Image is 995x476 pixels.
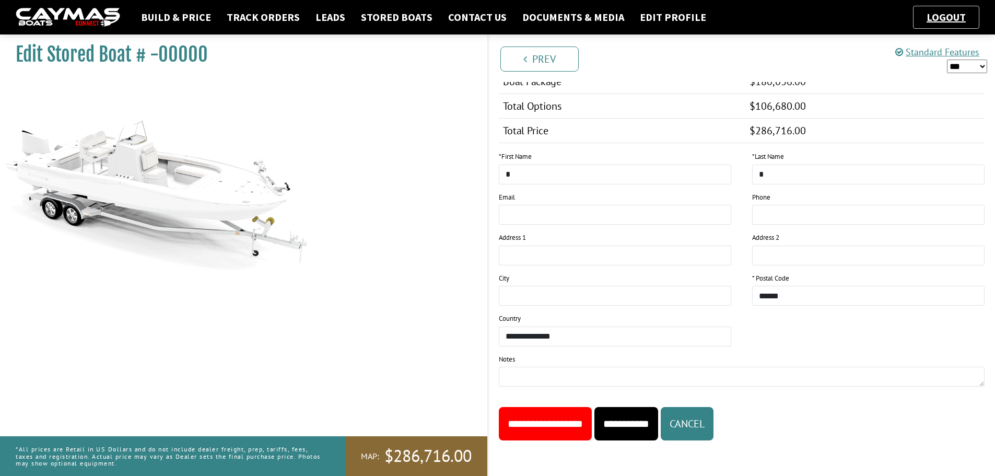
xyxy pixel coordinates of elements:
[499,119,746,143] td: Total Price
[443,10,512,24] a: Contact Us
[499,354,515,365] label: Notes
[750,99,806,113] span: $106,680.00
[517,10,629,24] a: Documents & Media
[499,233,526,243] label: Address 1
[361,451,379,462] span: MAP:
[345,436,487,476] a: MAP:$286,716.00
[136,10,216,24] a: Build & Price
[310,10,350,24] a: Leads
[499,192,515,203] label: Email
[752,233,779,243] label: Address 2
[16,8,120,27] img: caymas-dealer-connect-2ed40d3bc7270c1d8d7ffb4b79bf05adc795679939227970def78ec6f6c03838.gif
[661,407,713,440] button: Cancel
[500,47,579,72] a: Prev
[895,46,979,58] a: Standard Features
[499,94,746,119] td: Total Options
[635,10,711,24] a: Edit Profile
[16,440,322,472] p: *All prices are Retail in US Dollars and do not include dealer freight, prep, tariffs, fees, taxe...
[752,192,770,203] label: Phone
[921,10,971,24] a: Logout
[356,10,438,24] a: Stored Boats
[16,43,461,66] h1: Edit Stored Boat # -00000
[499,273,509,284] label: City
[750,124,806,137] span: $286,716.00
[752,152,784,162] label: Last Name
[384,445,472,467] span: $286,716.00
[499,314,521,324] label: Country
[221,10,305,24] a: Track Orders
[499,152,532,162] label: First Name
[752,273,789,284] label: * Postal Code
